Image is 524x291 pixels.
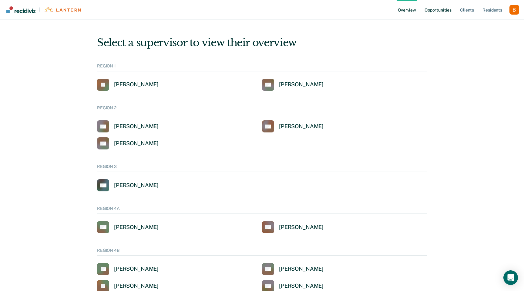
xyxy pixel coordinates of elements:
[97,248,427,256] div: REGION 4B
[262,120,324,132] a: [PERSON_NAME]
[97,137,159,149] a: [PERSON_NAME]
[114,140,159,147] div: [PERSON_NAME]
[97,164,427,172] div: REGION 3
[97,206,427,214] div: REGION 4A
[279,265,324,272] div: [PERSON_NAME]
[114,123,159,130] div: [PERSON_NAME]
[114,81,159,88] div: [PERSON_NAME]
[279,224,324,231] div: [PERSON_NAME]
[44,7,81,12] img: Lantern
[97,179,159,191] a: [PERSON_NAME]
[97,120,159,132] a: [PERSON_NAME]
[6,6,35,13] img: Recidiviz
[114,265,159,272] div: [PERSON_NAME]
[114,182,159,189] div: [PERSON_NAME]
[279,123,324,130] div: [PERSON_NAME]
[262,221,324,233] a: [PERSON_NAME]
[97,105,427,113] div: REGION 2
[114,282,159,289] div: [PERSON_NAME]
[97,63,427,71] div: REGION 1
[262,79,324,91] a: [PERSON_NAME]
[97,36,427,49] div: Select a supervisor to view their overview
[97,263,159,275] a: [PERSON_NAME]
[97,79,159,91] a: [PERSON_NAME]
[509,5,519,15] button: Profile dropdown button
[97,221,159,233] a: [PERSON_NAME]
[279,282,324,289] div: [PERSON_NAME]
[503,270,518,285] div: Open Intercom Messenger
[262,263,324,275] a: [PERSON_NAME]
[279,81,324,88] div: [PERSON_NAME]
[114,224,159,231] div: [PERSON_NAME]
[35,7,44,12] span: |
